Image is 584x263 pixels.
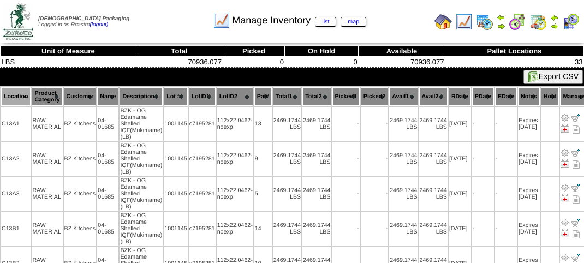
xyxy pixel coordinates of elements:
img: Adjust [561,183,569,192]
td: 70936.077 [136,57,223,68]
td: - [472,177,494,211]
td: - [332,107,360,141]
th: Hold [541,87,559,106]
td: 2469.1744 LBS [273,177,301,211]
td: [DATE] [449,212,471,246]
th: LotID1 [189,87,216,106]
img: Manage Hold [561,159,569,168]
img: Move [571,148,580,157]
td: 2469.1744 LBS [273,107,301,141]
img: Move [571,183,580,192]
td: 1001145 [164,107,188,141]
td: 2469.1744 LBS [389,107,418,141]
td: 04-01685 [97,142,118,176]
th: Total2 [302,87,331,106]
td: 1001145 [164,177,188,211]
td: - [472,107,494,141]
td: - [495,212,517,246]
td: 2469.1744 LBS [273,212,301,246]
td: BZK - OG Edamame Shelled IQF(Mukimame)(LB) [120,142,163,176]
td: 9 [254,142,272,176]
td: 2469.1744 LBS [419,212,448,246]
td: - [495,142,517,176]
td: Expires [DATE] [518,107,540,141]
td: 2469.1744 LBS [302,212,331,246]
th: Avail2 [419,87,448,106]
td: C13B1 [1,212,31,246]
td: BZ Kitchens [64,177,97,211]
td: 04-01685 [97,107,118,141]
td: 112x22.0462-noexp [217,107,253,141]
td: 04-01685 [97,212,118,246]
td: RAW MATERIAL [32,212,62,246]
th: On Hold [285,46,359,57]
img: arrowleft.gif [497,13,505,22]
th: Unit of Measure [1,46,136,57]
td: BZK - OG Edamame Shelled IQF(Mukimame)(LB) [120,107,163,141]
td: [DATE] [449,107,471,141]
td: c7195281 [189,142,216,176]
td: 33 [445,57,583,68]
th: Total [136,46,223,57]
td: BZK - OG Edamame Shelled IQF(Mukimame)(LB) [120,177,163,211]
td: 2469.1744 LBS [419,142,448,176]
span: Manage Inventory [232,15,366,26]
th: Picked [223,46,285,57]
td: 13 [254,107,272,141]
a: list [315,17,336,27]
td: 14 [254,212,272,246]
td: - [361,212,388,246]
td: - [361,107,388,141]
th: Picked2 [361,87,388,106]
a: (logout) [90,22,109,28]
img: Manage Hold [561,194,569,202]
th: LotID2 [217,87,253,106]
td: c7195281 [189,212,216,246]
td: [DATE] [449,177,471,211]
img: Adjust [561,113,569,122]
img: arrowleft.gif [550,13,559,22]
td: Expires [DATE] [518,177,540,211]
th: Available [359,46,445,57]
td: C13A2 [1,142,31,176]
td: 2469.1744 LBS [273,142,301,176]
td: - [332,212,360,246]
td: 112x22.0462-noexp [217,212,253,246]
img: zoroco-logo-small.webp [3,3,33,40]
img: line_graph.gif [455,13,473,31]
th: Description [120,87,163,106]
td: - [495,177,517,211]
button: Export CSV [523,70,583,84]
td: 2469.1744 LBS [389,142,418,176]
td: 0 [223,57,285,68]
img: calendarprod.gif [476,13,493,31]
th: Picked1 [332,87,360,106]
td: - [361,142,388,176]
i: Note [573,230,580,238]
i: Note [573,195,580,204]
a: map [341,17,366,27]
td: 2469.1744 LBS [389,177,418,211]
td: - [472,142,494,176]
td: 0 [285,57,359,68]
td: - [332,142,360,176]
td: BZ Kitchens [64,212,97,246]
th: Total1 [273,87,301,106]
th: Customer [64,87,97,106]
img: Adjust [561,253,569,262]
img: Manage Hold [561,229,569,237]
img: arrowright.gif [497,22,505,31]
th: Avail1 [389,87,418,106]
td: 5 [254,177,272,211]
img: line_graph.gif [213,11,230,29]
td: LBS [1,57,136,68]
td: 112x22.0462-noexp [217,142,253,176]
td: 2469.1744 LBS [302,177,331,211]
td: RAW MATERIAL [32,177,62,211]
img: calendarblend.gif [509,13,526,31]
img: Move [571,218,580,227]
th: Name [97,87,118,106]
td: 2469.1744 LBS [389,212,418,246]
td: - [495,107,517,141]
th: PDate [472,87,494,106]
